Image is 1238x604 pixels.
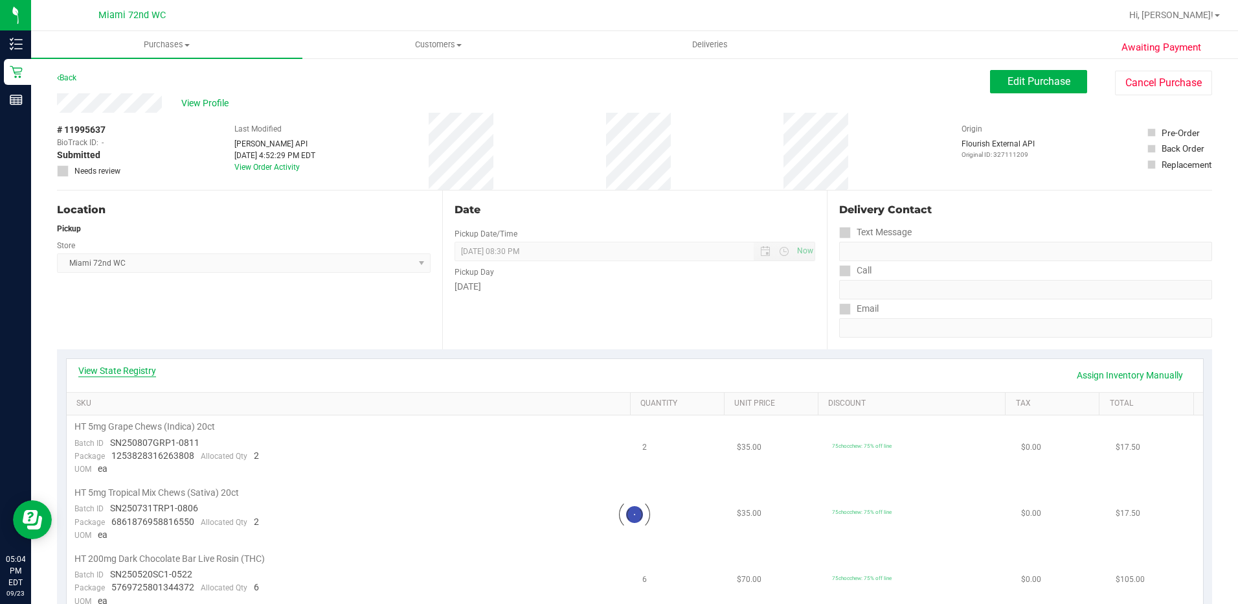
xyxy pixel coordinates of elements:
[234,150,315,161] div: [DATE] 4:52:29 PM EDT
[1162,142,1204,155] div: Back Order
[1068,364,1191,386] a: Assign Inventory Manually
[78,364,156,377] a: View State Registry
[574,31,846,58] a: Deliveries
[962,150,1035,159] p: Original ID: 327111209
[10,93,23,106] inline-svg: Reports
[57,148,100,162] span: Submitted
[734,399,813,409] a: Unit Price
[839,261,872,280] label: Call
[98,10,166,21] span: Miami 72nd WC
[962,123,982,135] label: Origin
[1129,10,1213,20] span: Hi, [PERSON_NAME]!
[10,38,23,51] inline-svg: Inventory
[31,31,302,58] a: Purchases
[839,223,912,242] label: Text Message
[640,399,719,409] a: Quantity
[1110,399,1188,409] a: Total
[302,31,574,58] a: Customers
[1115,71,1212,95] button: Cancel Purchase
[74,165,120,177] span: Needs review
[57,123,106,137] span: # 11995637
[234,138,315,150] div: [PERSON_NAME] API
[234,163,300,172] a: View Order Activity
[1016,399,1094,409] a: Tax
[57,224,81,233] strong: Pickup
[839,280,1212,299] input: Format: (999) 999-9999
[57,202,431,218] div: Location
[6,553,25,588] p: 05:04 PM EDT
[990,70,1087,93] button: Edit Purchase
[13,500,52,539] iframe: Resource center
[10,65,23,78] inline-svg: Retail
[455,202,816,218] div: Date
[102,137,104,148] span: -
[6,588,25,598] p: 09/23
[1007,75,1070,87] span: Edit Purchase
[455,266,494,278] label: Pickup Day
[57,137,98,148] span: BioTrack ID:
[57,73,76,82] a: Back
[455,280,816,294] div: [DATE]
[181,97,233,110] span: View Profile
[839,242,1212,261] input: Format: (999) 999-9999
[839,299,879,318] label: Email
[455,228,517,240] label: Pickup Date/Time
[234,123,282,135] label: Last Modified
[57,240,75,251] label: Store
[303,39,573,51] span: Customers
[1162,126,1200,139] div: Pre-Order
[31,39,302,51] span: Purchases
[1162,158,1211,171] div: Replacement
[839,202,1212,218] div: Delivery Contact
[1121,40,1201,55] span: Awaiting Payment
[962,138,1035,159] div: Flourish External API
[828,399,1000,409] a: Discount
[76,399,625,409] a: SKU
[675,39,745,51] span: Deliveries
